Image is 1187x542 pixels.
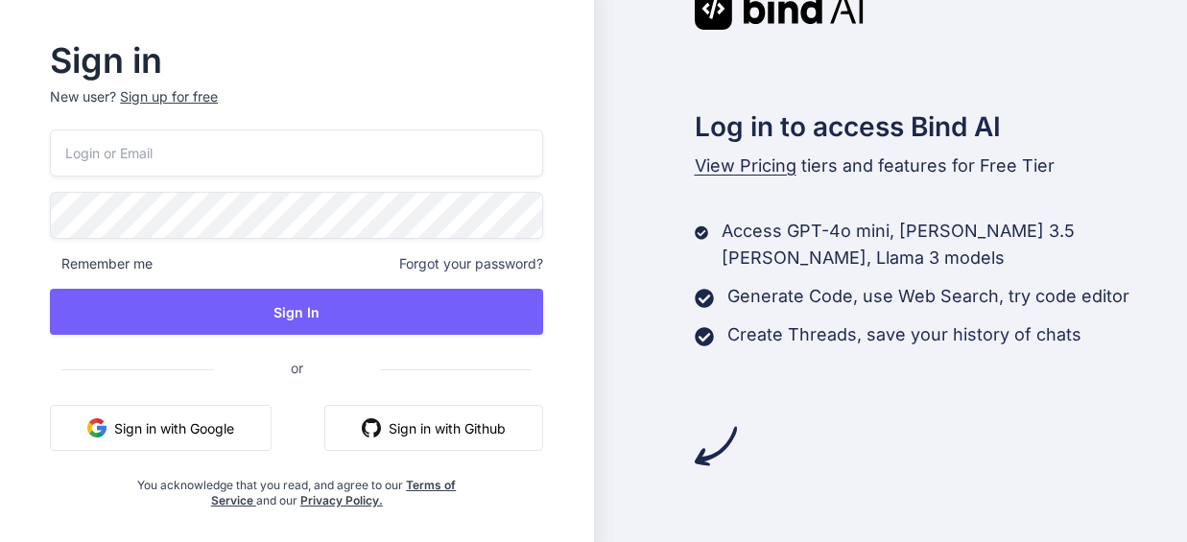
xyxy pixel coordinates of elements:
[50,87,543,130] p: New user?
[727,283,1129,310] p: Generate Code, use Web Search, try code editor
[399,254,543,273] span: Forgot your password?
[695,425,737,467] img: arrow
[300,493,383,507] a: Privacy Policy.
[50,405,272,451] button: Sign in with Google
[50,289,543,335] button: Sign In
[120,87,218,106] div: Sign up for free
[50,130,543,177] input: Login or Email
[211,478,457,507] a: Terms of Service
[324,405,543,451] button: Sign in with Github
[362,418,381,437] img: github
[722,218,1187,271] p: Access GPT-4o mini, [PERSON_NAME] 3.5 [PERSON_NAME], Llama 3 models
[695,155,796,176] span: View Pricing
[214,344,380,391] span: or
[50,254,153,273] span: Remember me
[727,321,1081,348] p: Create Threads, save your history of chats
[87,418,107,437] img: google
[50,45,543,76] h2: Sign in
[132,466,462,508] div: You acknowledge that you read, and agree to our and our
